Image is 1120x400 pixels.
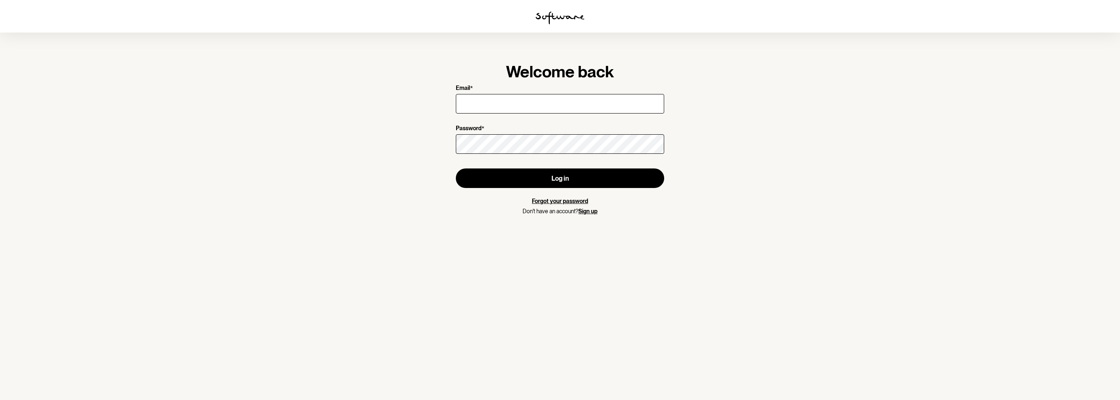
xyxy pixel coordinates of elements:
img: software logo [536,11,584,24]
p: Email [456,85,470,92]
p: Password [456,125,481,133]
a: Sign up [578,208,597,214]
a: Forgot your password [532,198,588,204]
p: Don't have an account? [456,208,664,215]
h1: Welcome back [456,62,664,81]
button: Log in [456,168,664,188]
